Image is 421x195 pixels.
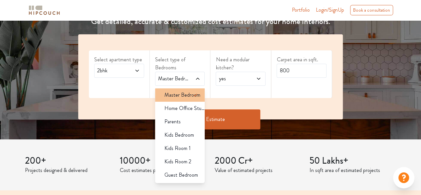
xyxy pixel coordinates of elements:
input: Enter area sqft [277,64,326,78]
label: Select type of Bedrooms [155,56,205,72]
span: Login/SignUp [316,6,344,14]
span: Home Office Study [164,104,205,112]
label: Carpet area in sqft. [277,56,326,64]
a: Portfolio [292,6,310,14]
span: Kids Room 2 [164,158,191,166]
h3: 10000+ [120,155,207,167]
span: Kids Bedroom [164,131,194,139]
button: Get Estimate [160,109,260,129]
h3: 200+ [25,155,112,167]
span: Master Bedroom [164,91,200,99]
div: select 1 more room(s) [155,86,205,93]
span: Kids Room 1 [164,144,191,152]
label: Need a modular kitchen? [216,56,266,72]
div: Book a consultation [350,5,393,15]
h3: 2000 Cr+ [215,155,302,167]
span: 2bhk [96,67,129,75]
span: logo-horizontal.svg [28,3,61,18]
label: Select apartment type [94,56,144,64]
p: Cost estimates provided [120,166,207,174]
span: Master Bedroom [157,75,190,83]
p: Value of estimated projects [215,166,302,174]
span: yes [217,75,250,83]
h3: 50 Lakhs+ [310,155,396,167]
span: Parents [164,118,181,126]
span: Guest Bedroom [164,171,198,179]
img: logo-horizontal.svg [28,4,61,16]
h4: Get detailed, accurate & customized cost estimates for your home Interiors. [74,17,347,26]
p: Projects designed & delivered [25,166,112,174]
p: In sqft area of estimated projects [310,166,396,174]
